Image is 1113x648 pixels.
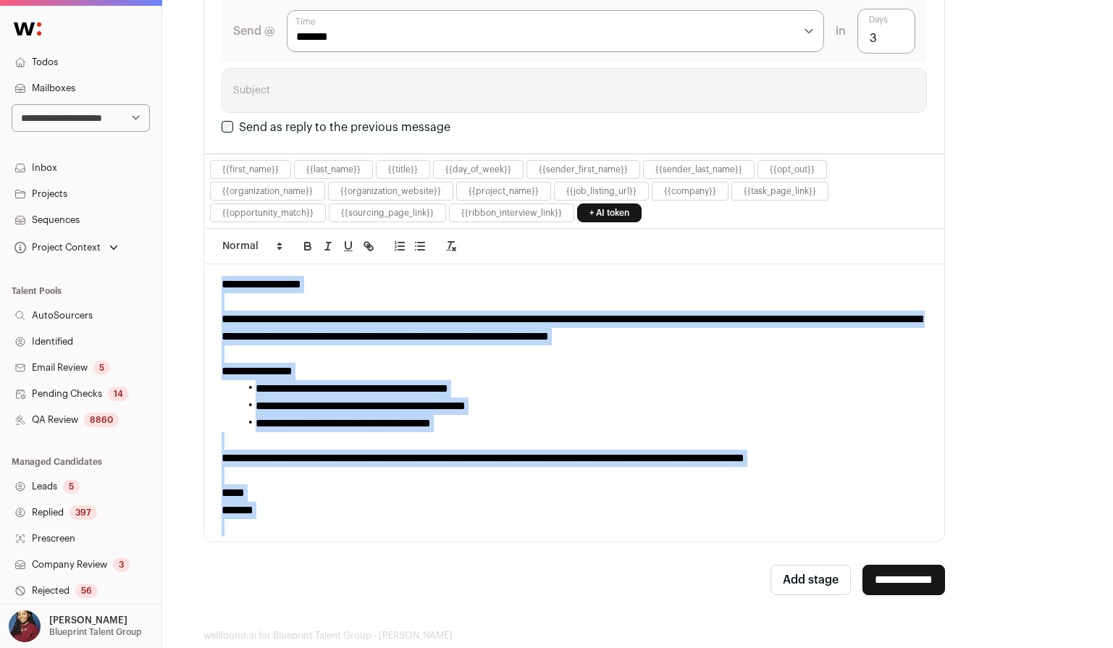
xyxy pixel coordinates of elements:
[857,9,915,54] input: Days
[469,185,539,197] button: {{project_name}}
[233,22,275,40] label: Send @
[340,185,441,197] button: {{organization_website}}
[6,610,145,642] button: Open dropdown
[306,164,361,175] button: {{last_name}}
[341,207,434,219] button: {{sourcing_page_link}}
[461,207,562,219] button: {{ribbon_interview_link}}
[93,361,110,375] div: 5
[770,164,815,175] button: {{opt_out}}
[566,185,637,197] button: {{job_listing_url}}
[113,557,130,572] div: 3
[12,242,101,253] div: Project Context
[577,203,642,222] a: + AI token
[49,615,127,626] p: [PERSON_NAME]
[222,207,314,219] button: {{opportunity_match}}
[664,185,716,197] button: {{company}}
[108,387,129,401] div: 14
[655,164,742,175] button: {{sender_last_name}}
[222,68,927,113] input: Subject
[75,584,98,598] div: 56
[70,505,97,520] div: 397
[84,413,119,427] div: 8860
[388,164,418,175] button: {{title}}
[836,22,846,40] span: in
[222,164,279,175] button: {{first_name}}
[770,565,851,595] button: Add stage
[222,185,313,197] button: {{organization_name}}
[203,630,1072,641] footer: wellfound:ai for Blueprint Talent Group - [PERSON_NAME]
[6,14,49,43] img: Wellfound
[539,164,628,175] button: {{sender_first_name}}
[445,164,511,175] button: {{day_of_week}}
[49,626,142,638] p: Blueprint Talent Group
[239,122,450,133] label: Send as reply to the previous message
[9,610,41,642] img: 10010497-medium_jpg
[63,479,80,494] div: 5
[12,237,121,258] button: Open dropdown
[744,185,816,197] button: {{task_page_link}}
